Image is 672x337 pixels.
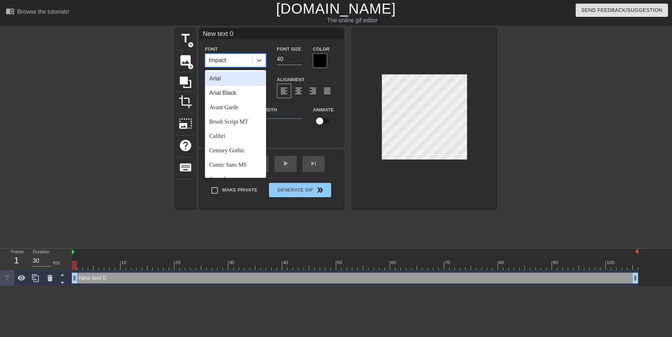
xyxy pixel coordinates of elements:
span: format_align_right [308,87,317,95]
div: 80 [499,259,505,266]
span: menu_book [6,7,14,15]
span: format_align_justify [323,87,332,95]
div: 50 [337,259,343,266]
div: 90 [553,259,559,266]
span: skip_next [309,159,318,168]
div: 10 [121,259,128,266]
span: Generate Gif [272,186,328,194]
span: drag_handle [632,274,639,282]
div: Calibri [205,129,266,143]
span: format_align_left [280,87,288,95]
span: crop [179,95,192,109]
label: Duration [33,250,49,254]
div: Century Gothic [205,143,266,158]
div: 100 [607,259,616,266]
div: Brush Script MT [205,115,266,129]
label: Alignment [277,76,305,83]
a: [DOMAIN_NAME] [276,1,396,17]
div: The online gif editor [228,16,477,25]
span: title [179,32,192,45]
div: 40 [283,259,289,266]
button: Generate Gif [269,183,331,197]
a: Browse the tutorials! [6,7,69,18]
div: Arial Black [205,86,266,100]
div: Frame [6,249,27,269]
div: Avant Garde [205,100,266,115]
span: help [179,139,192,152]
div: Comic Sans MS [205,158,266,172]
label: Font [205,46,218,53]
span: drag_handle [71,274,78,282]
span: format_align_center [294,87,303,95]
span: keyboard [179,161,192,174]
div: 70 [445,259,451,266]
span: Send Feedback/Suggestion [581,6,662,15]
span: add_circle [188,42,194,48]
div: Arial [205,71,266,86]
div: Consolas [205,172,266,186]
div: 1 [11,254,22,267]
span: add_circle [188,64,194,70]
label: Font Size [277,46,301,53]
label: Animate [313,106,334,114]
div: 20 [175,259,182,266]
div: 60 [391,259,397,266]
div: Browse the tutorials! [17,9,69,15]
div: 30 [229,259,236,266]
img: bound-end.png [635,249,638,254]
button: Send Feedback/Suggestion [576,4,668,17]
span: image [179,54,192,67]
label: Color [313,46,330,53]
div: ms [53,259,60,267]
span: play_arrow [281,159,290,168]
span: double_arrow [316,186,324,194]
span: Make Private [222,186,257,194]
div: Impact [209,56,226,65]
span: photo_size_select_large [179,117,192,130]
